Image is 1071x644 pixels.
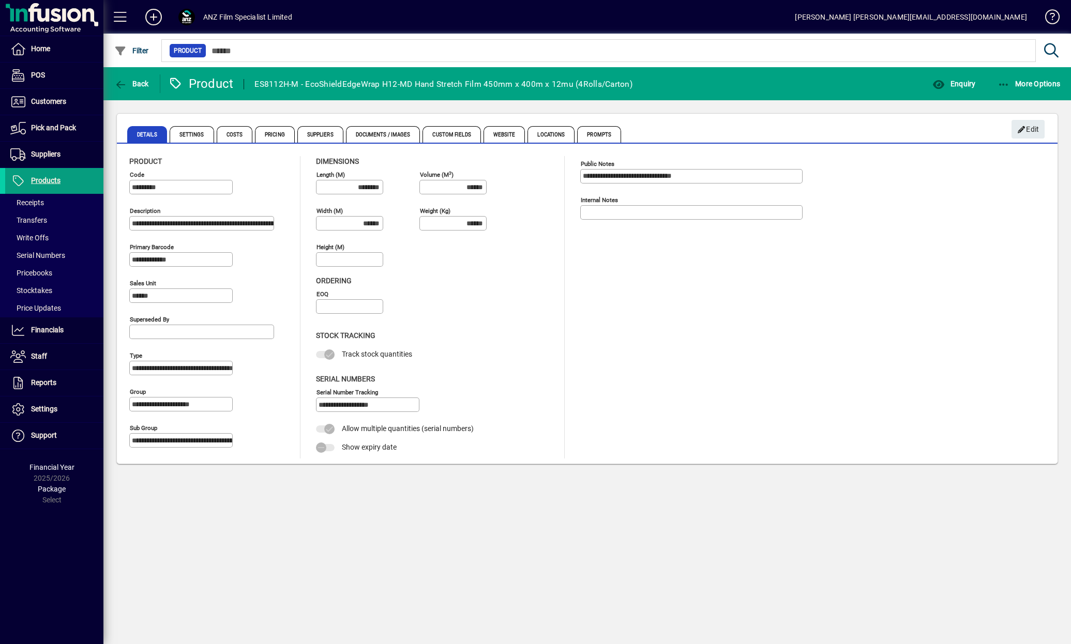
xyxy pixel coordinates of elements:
[5,282,103,299] a: Stocktakes
[5,247,103,264] a: Serial Numbers
[10,286,52,295] span: Stocktakes
[168,75,234,92] div: Product
[31,124,76,132] span: Pick and Pack
[1037,2,1058,36] a: Knowledge Base
[114,47,149,55] span: Filter
[114,80,149,88] span: Back
[38,485,66,493] span: Package
[581,196,618,204] mat-label: Internal Notes
[316,157,359,165] span: Dimensions
[10,216,47,224] span: Transfers
[998,80,1061,88] span: More Options
[316,171,345,178] mat-label: Length (m)
[5,264,103,282] a: Pricebooks
[130,352,142,359] mat-label: Type
[10,234,49,242] span: Write Offs
[10,198,44,207] span: Receipts
[255,126,295,143] span: Pricing
[581,160,614,167] mat-label: Public Notes
[29,463,74,471] span: Financial Year
[130,171,144,178] mat-label: Code
[316,290,328,298] mat-label: EOQ
[130,207,160,214] mat-label: Description
[130,243,174,251] mat-label: Primary barcode
[342,443,397,451] span: Show expiry date
[130,280,156,287] mat-label: Sales unit
[346,126,420,143] span: Documents / Images
[316,243,344,251] mat-label: Height (m)
[5,299,103,317] a: Price Updates
[5,115,103,141] a: Pick and Pack
[130,388,146,395] mat-label: Group
[316,375,375,383] span: Serial Numbers
[129,157,162,165] span: Product
[5,63,103,88] a: POS
[577,126,621,143] span: Prompts
[5,423,103,449] a: Support
[31,352,47,360] span: Staff
[5,211,103,229] a: Transfers
[316,331,375,340] span: Stock Tracking
[112,74,152,93] button: Back
[1012,120,1045,139] button: Edit
[112,41,152,60] button: Filter
[5,370,103,396] a: Reports
[31,71,45,79] span: POS
[31,150,61,158] span: Suppliers
[31,44,50,53] span: Home
[316,388,378,395] mat-label: Serial Number tracking
[420,207,450,214] mat-label: Weight (Kg)
[130,316,169,323] mat-label: Superseded by
[10,269,52,277] span: Pricebooks
[795,9,1027,25] div: [PERSON_NAME] [PERSON_NAME][EMAIL_ADDRESS][DOMAIN_NAME]
[5,229,103,247] a: Write Offs
[217,126,253,143] span: Costs
[103,74,160,93] app-page-header-button: Back
[31,326,64,334] span: Financials
[930,74,978,93] button: Enquiry
[995,74,1063,93] button: More Options
[170,8,203,26] button: Profile
[342,350,412,358] span: Track stock quantities
[10,304,61,312] span: Price Updates
[423,126,480,143] span: Custom Fields
[5,36,103,62] a: Home
[127,126,167,143] span: Details
[10,251,65,259] span: Serial Numbers
[484,126,525,143] span: Website
[449,170,451,175] sup: 3
[31,405,57,413] span: Settings
[297,126,343,143] span: Suppliers
[5,194,103,211] a: Receipts
[5,89,103,115] a: Customers
[316,207,343,214] mat-label: Width (m)
[31,431,57,439] span: Support
[254,76,632,93] div: ES8112H-M - EcoShieldEdgeWrap H12-MD Hand Stretch Film 450mm x 400m x 12mu (4Rolls/Carton)
[31,176,61,185] span: Products
[137,8,170,26] button: Add
[170,126,214,143] span: Settings
[420,171,454,178] mat-label: Volume (m )
[31,378,56,387] span: Reports
[5,344,103,370] a: Staff
[31,97,66,105] span: Customers
[342,424,474,433] span: Allow multiple quantities (serial numbers)
[130,424,157,432] mat-label: Sub group
[316,277,352,285] span: Ordering
[932,80,975,88] span: Enquiry
[5,317,103,343] a: Financials
[174,45,202,56] span: Product
[5,142,103,167] a: Suppliers
[5,396,103,422] a: Settings
[203,9,292,25] div: ANZ Film Specialist Limited
[527,126,575,143] span: Locations
[1017,121,1039,138] span: Edit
